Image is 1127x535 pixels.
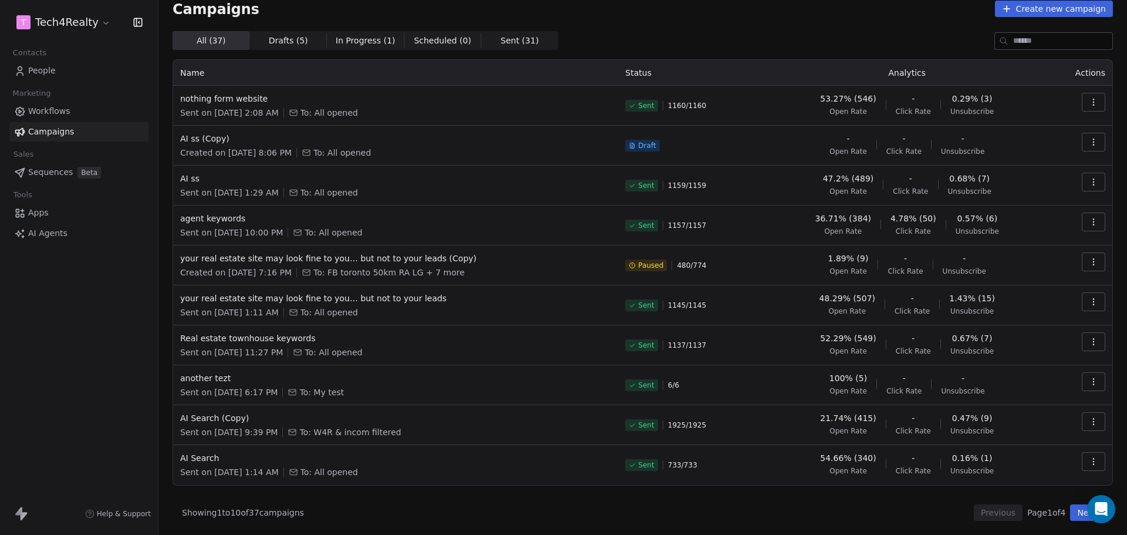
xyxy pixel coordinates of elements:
[638,420,654,430] span: Sent
[182,507,304,519] span: Showing 1 to 10 of 37 campaigns
[896,466,931,476] span: Click Rate
[765,60,1049,86] th: Analytics
[9,203,149,223] a: Apps
[829,466,867,476] span: Open Rate
[301,187,358,198] span: To: All opened
[305,227,362,238] span: To: All opened
[949,292,995,304] span: 1.43% (15)
[638,460,654,470] span: Sent
[501,35,539,47] span: Sent ( 31 )
[950,466,994,476] span: Unsubscribe
[301,107,358,119] span: To: All opened
[8,186,37,204] span: Tools
[828,253,869,264] span: 1.89% (9)
[180,346,283,358] span: Sent on [DATE] 11:27 PM
[668,221,706,230] span: 1157 / 1157
[815,213,871,224] span: 36.71% (384)
[638,381,654,390] span: Sent
[941,386,984,396] span: Unsubscribe
[313,147,371,159] span: To: All opened
[180,133,611,144] span: AI ss (Copy)
[668,381,679,390] span: 6 / 6
[180,386,278,398] span: Sent on [DATE] 6:17 PM
[638,181,654,190] span: Sent
[35,15,99,30] span: Tech4Realty
[829,426,867,436] span: Open Rate
[820,412,876,424] span: 21.74% (415)
[820,332,876,344] span: 52.29% (549)
[173,60,618,86] th: Name
[829,267,867,276] span: Open Rate
[829,346,867,356] span: Open Rate
[886,386,922,396] span: Click Rate
[820,93,876,105] span: 53.27% (546)
[269,35,308,47] span: Drafts ( 5 )
[941,147,984,156] span: Unsubscribe
[21,16,26,28] span: T
[77,167,101,179] span: Beta
[819,292,875,304] span: 48.29% (507)
[888,267,923,276] span: Click Rate
[638,261,663,270] span: Paused
[638,221,654,230] span: Sent
[911,292,914,304] span: -
[829,386,867,396] span: Open Rate
[180,426,278,438] span: Sent on [DATE] 9:39 PM
[952,93,993,105] span: 0.29% (3)
[668,301,706,310] span: 1145 / 1145
[638,141,656,150] span: Draft
[9,102,149,121] a: Workflows
[828,307,866,316] span: Open Rate
[829,147,867,156] span: Open Rate
[668,341,706,350] span: 1137 / 1137
[961,133,964,144] span: -
[829,187,867,196] span: Open Rate
[893,187,928,196] span: Click Rate
[1049,60,1112,86] th: Actions
[638,341,654,350] span: Sent
[668,101,706,110] span: 1160 / 1160
[638,301,654,310] span: Sent
[829,372,867,384] span: 100% (5)
[948,187,991,196] span: Unsubscribe
[909,173,912,184] span: -
[28,105,70,117] span: Workflows
[180,292,611,304] span: your real estate site may look fine to you… but not to your leads
[9,163,149,182] a: SequencesBeta
[180,412,611,424] span: AI Search (Copy)
[824,227,862,236] span: Open Rate
[180,187,279,198] span: Sent on [DATE] 1:29 AM
[886,147,922,156] span: Click Rate
[952,332,993,344] span: 0.67% (7)
[896,346,931,356] span: Click Rate
[180,93,611,105] span: nothing form website
[14,12,113,32] button: TTech4Realty
[943,267,986,276] span: Unsubscribe
[180,452,611,464] span: AI Search
[974,504,1023,521] button: Previous
[912,332,915,344] span: -
[8,146,39,163] span: Sales
[180,307,279,318] span: Sent on [DATE] 1:11 AM
[336,35,396,47] span: In Progress ( 1 )
[313,267,465,278] span: To: FB toronto 50km RA LG + 7 more
[890,213,936,224] span: 4.78% (50)
[896,107,931,116] span: Click Rate
[961,372,964,384] span: -
[180,213,611,224] span: agent keywords
[952,452,993,464] span: 0.16% (1)
[957,213,997,224] span: 0.57% (6)
[8,85,56,102] span: Marketing
[829,107,867,116] span: Open Rate
[912,412,915,424] span: -
[952,412,993,424] span: 0.47% (9)
[180,332,611,344] span: Real estate townhouse keywords
[963,253,966,264] span: -
[668,420,706,430] span: 1925 / 1925
[28,227,68,240] span: AI Agents
[677,261,706,270] span: 480 / 774
[1070,504,1104,521] button: Next
[950,346,994,356] span: Unsubscribe
[903,372,906,384] span: -
[180,267,292,278] span: Created on [DATE] 7:16 PM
